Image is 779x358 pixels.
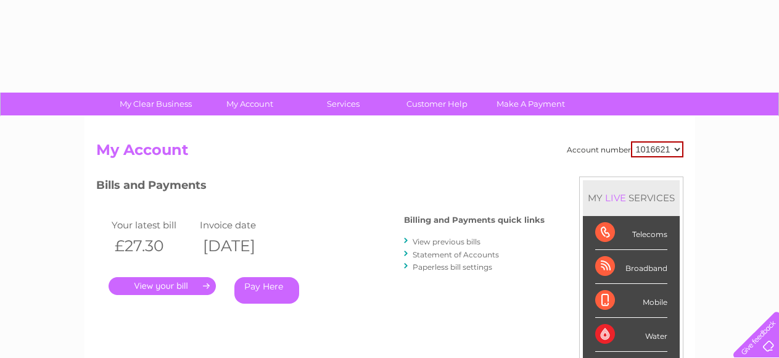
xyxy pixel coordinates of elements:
div: Account number [567,141,683,157]
a: Services [292,93,394,115]
a: Pay Here [234,277,299,304]
div: MY SERVICES [583,180,680,215]
a: Statement of Accounts [413,250,499,259]
th: [DATE] [197,233,286,259]
h2: My Account [96,141,683,165]
a: Customer Help [386,93,488,115]
a: View previous bills [413,237,480,246]
a: Paperless bill settings [413,262,492,272]
td: Invoice date [197,217,286,233]
a: Make A Payment [480,93,582,115]
h3: Bills and Payments [96,177,545,198]
div: Water [595,318,667,352]
a: My Clear Business [105,93,207,115]
a: My Account [199,93,300,115]
div: LIVE [603,192,629,204]
a: . [109,277,216,295]
div: Mobile [595,284,667,318]
div: Broadband [595,250,667,284]
h4: Billing and Payments quick links [404,215,545,225]
div: Telecoms [595,216,667,250]
th: £27.30 [109,233,197,259]
td: Your latest bill [109,217,197,233]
